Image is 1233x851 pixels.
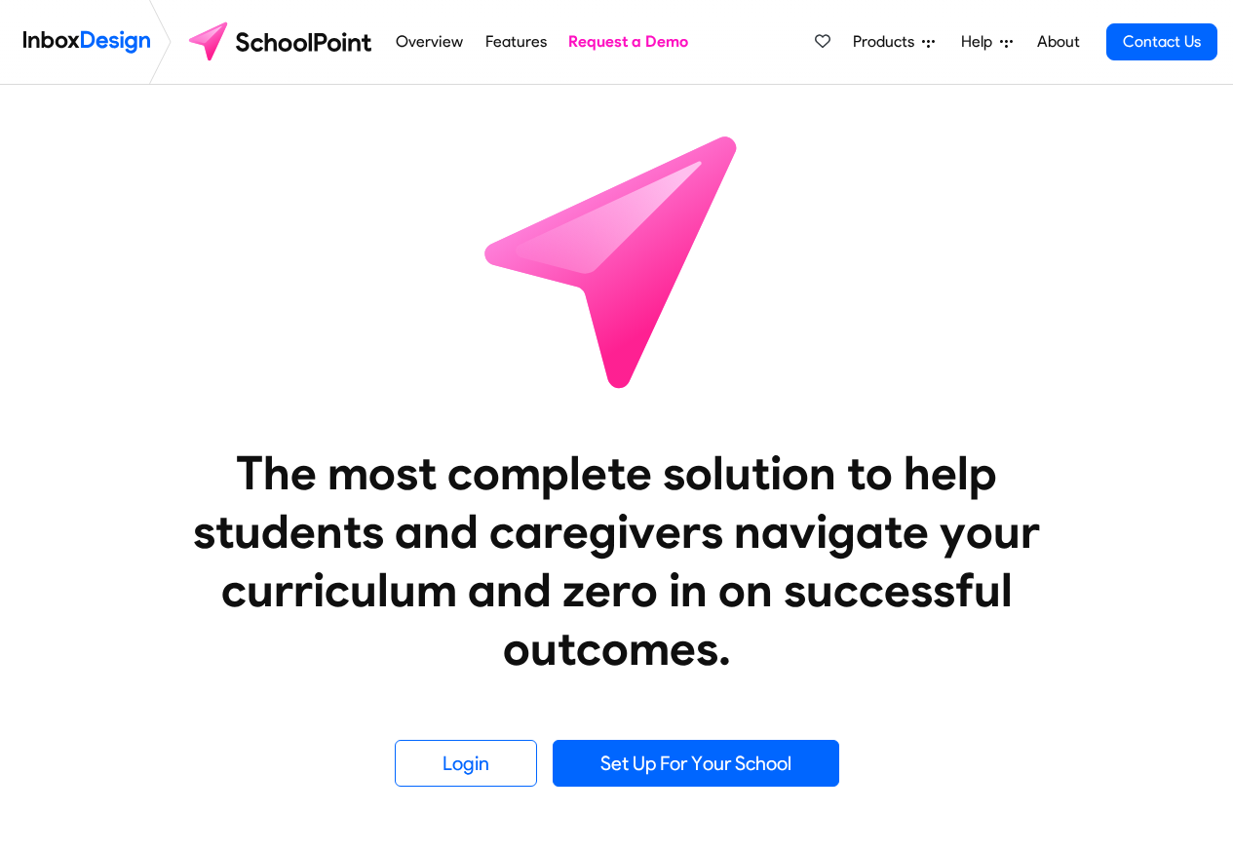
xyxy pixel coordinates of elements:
[480,22,552,61] a: Features
[1106,23,1217,60] a: Contact Us
[961,30,1000,54] span: Help
[845,22,943,61] a: Products
[853,30,922,54] span: Products
[442,85,792,436] img: icon_schoolpoint.svg
[395,740,537,787] a: Login
[553,740,839,787] a: Set Up For Your School
[563,22,694,61] a: Request a Demo
[1031,22,1085,61] a: About
[154,444,1080,677] heading: The most complete solution to help students and caregivers navigate your curriculum and zero in o...
[953,22,1021,61] a: Help
[391,22,469,61] a: Overview
[179,19,385,65] img: schoolpoint logo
